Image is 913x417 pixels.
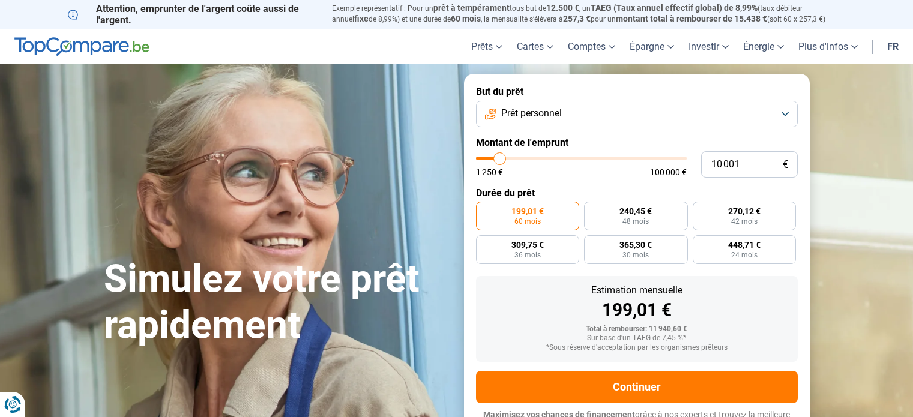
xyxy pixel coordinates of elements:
[591,3,758,13] span: TAEG (Taux annuel effectif global) de 8,99%
[616,14,767,23] span: montant total à rembourser de 15.438 €
[514,218,541,225] span: 60 mois
[486,301,788,319] div: 199,01 €
[681,29,736,64] a: Investir
[486,344,788,352] div: *Sous réserve d'acceptation par les organismes prêteurs
[731,251,758,259] span: 24 mois
[728,241,761,249] span: 448,71 €
[104,256,450,349] h1: Simulez votre prêt rapidement
[736,29,791,64] a: Énergie
[728,207,761,215] span: 270,12 €
[476,168,503,176] span: 1 250 €
[486,325,788,334] div: Total à rembourser: 11 940,60 €
[501,107,562,120] span: Prêt personnel
[476,371,798,403] button: Continuer
[451,14,481,23] span: 60 mois
[476,101,798,127] button: Prêt personnel
[622,218,649,225] span: 48 mois
[14,37,149,56] img: TopCompare
[332,3,846,25] p: Exemple représentatif : Pour un tous but de , un (taux débiteur annuel de 8,99%) et une durée de ...
[731,218,758,225] span: 42 mois
[650,168,687,176] span: 100 000 €
[622,29,681,64] a: Épargne
[619,207,652,215] span: 240,45 €
[433,3,510,13] span: prêt à tempérament
[486,286,788,295] div: Estimation mensuelle
[486,334,788,343] div: Sur base d'un TAEG de 7,45 %*
[510,29,561,64] a: Cartes
[546,3,579,13] span: 12.500 €
[511,241,544,249] span: 309,75 €
[514,251,541,259] span: 36 mois
[561,29,622,64] a: Comptes
[464,29,510,64] a: Prêts
[880,29,906,64] a: fr
[619,241,652,249] span: 365,30 €
[791,29,865,64] a: Plus d'infos
[511,207,544,215] span: 199,01 €
[68,3,318,26] p: Attention, emprunter de l'argent coûte aussi de l'argent.
[354,14,369,23] span: fixe
[476,137,798,148] label: Montant de l'emprunt
[563,14,591,23] span: 257,3 €
[622,251,649,259] span: 30 mois
[476,187,798,199] label: Durée du prêt
[476,86,798,97] label: But du prêt
[783,160,788,170] span: €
